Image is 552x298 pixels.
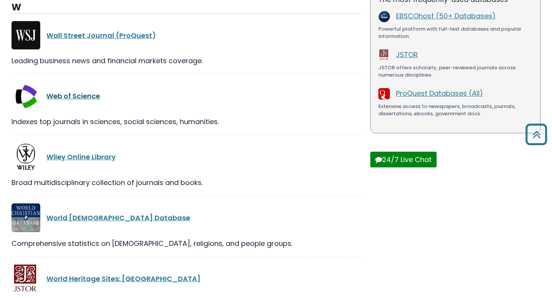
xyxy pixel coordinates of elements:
div: Powerful platform with full-text databases and popular information. [378,25,532,40]
a: JSTOR [396,50,418,59]
div: JSTOR offers scholarly, peer-reviewed journals across numerous disciplines. [378,64,532,79]
a: Wiley Online Library [46,152,116,162]
div: Broad multidisciplinary collection of journals and books. [11,177,361,188]
a: EBSCOhost (50+ Databases) [396,11,496,21]
div: Indexes top journals in sciences, social sciences, humanities. [11,116,361,127]
div: Leading business news and financial markets coverage. [11,56,361,66]
a: World [DEMOGRAPHIC_DATA] Database [46,213,190,223]
a: Web of Science [46,91,100,101]
h3: W [11,2,361,13]
a: World Heritage Sites: [GEOGRAPHIC_DATA] [46,274,200,283]
div: Extensive access to newspapers, broadcasts, journals, dissertations, ebooks, government docs. [378,103,532,118]
a: Back to Top [522,127,550,141]
a: Wall Street Journal (ProQuest) [46,31,156,40]
button: 24/7 Live Chat [370,152,437,167]
div: Comprehensive statistics on [DEMOGRAPHIC_DATA], religions, and people groups. [11,238,361,249]
a: ProQuest Databases (All) [396,88,483,98]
